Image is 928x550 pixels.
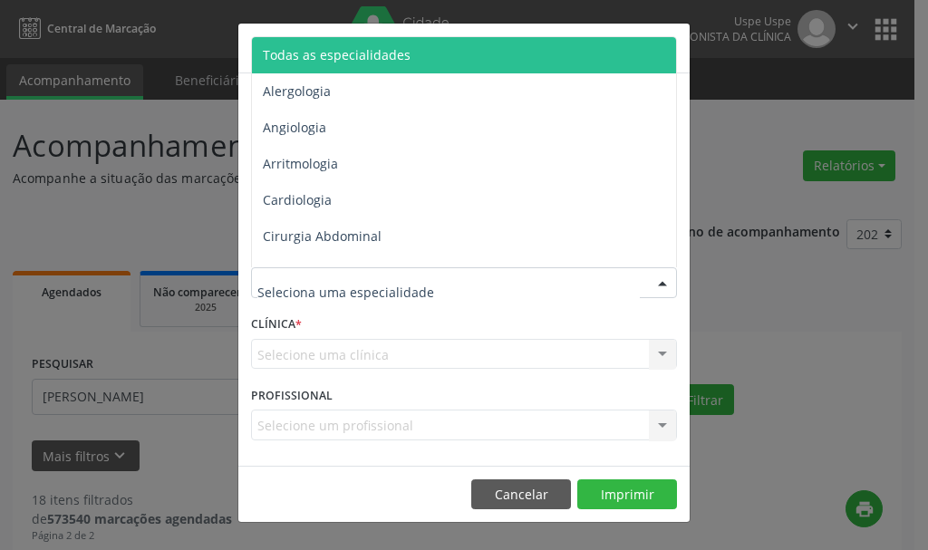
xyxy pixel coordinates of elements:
h5: Relatório de agendamentos [251,36,459,60]
button: Imprimir [577,479,677,510]
span: Cardiologia [263,191,332,208]
input: Seleciona uma especialidade [257,274,640,310]
button: Close [653,24,690,68]
span: Cirurgia Abdominal [263,227,382,245]
span: Arritmologia [263,155,338,172]
label: CLÍNICA [251,311,302,339]
span: Alergologia [263,82,331,100]
span: Todas as especialidades [263,46,411,63]
span: Angiologia [263,119,326,136]
span: Cirurgia Bariatrica [263,264,374,281]
label: PROFISSIONAL [251,381,333,410]
button: Cancelar [471,479,571,510]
